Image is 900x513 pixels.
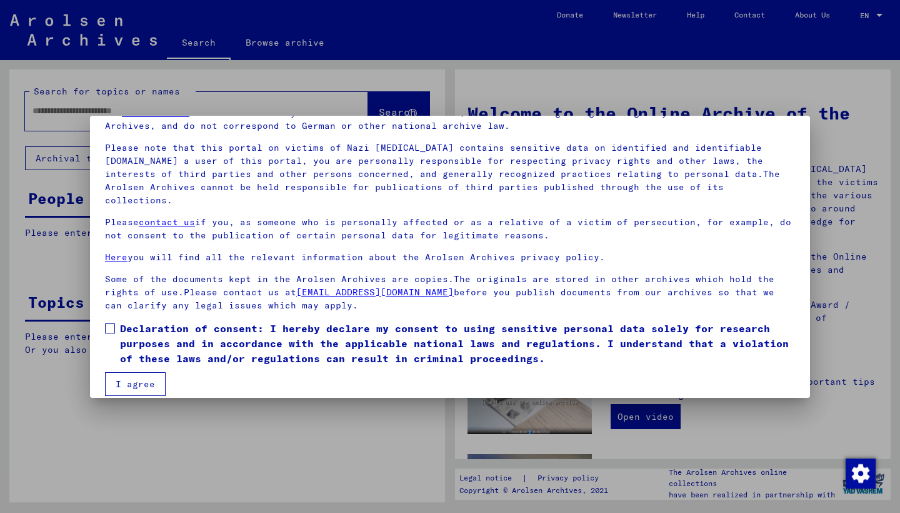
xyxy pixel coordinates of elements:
a: terms of use [122,107,189,118]
p: Our were established by the international commission, which is the highest governing body of the ... [105,106,795,133]
p: Please if you, as someone who is personally affected or as a relative of a victim of persecution,... [105,216,795,242]
a: contact us [139,216,195,228]
button: I agree [105,372,166,396]
a: [EMAIL_ADDRESS][DOMAIN_NAME] [296,287,454,298]
p: Some of the documents kept in the Arolsen Archives are copies.The originals are stored in other a... [105,273,795,312]
p: Please note that this portal on victims of Nazi [MEDICAL_DATA] contains sensitive data on identif... [105,141,795,207]
span: Declaration of consent: I hereby declare my consent to using sensitive personal data solely for r... [120,321,795,366]
p: you will find all the relevant information about the Arolsen Archives privacy policy. [105,251,795,264]
img: Change consent [846,459,876,489]
a: Here [105,251,127,263]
